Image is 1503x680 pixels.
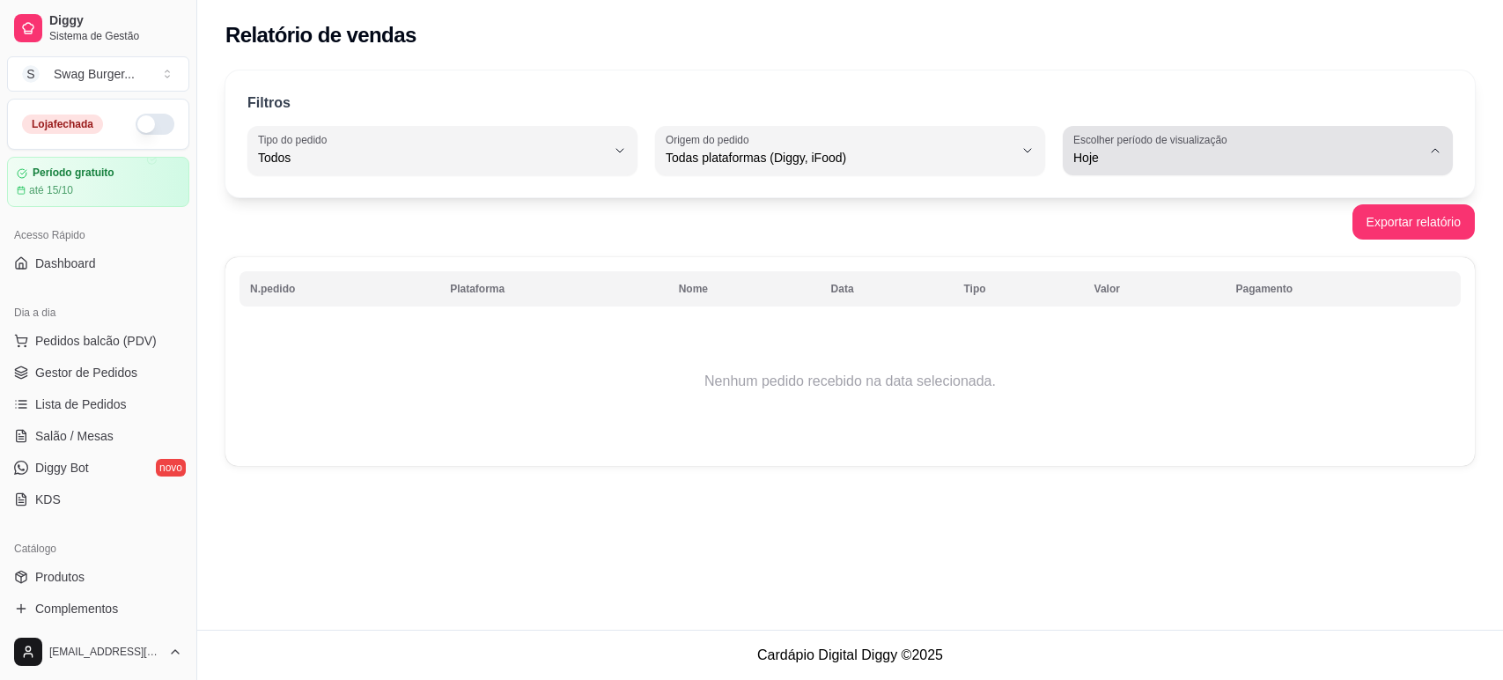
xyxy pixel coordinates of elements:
span: Lista de Pedidos [35,395,127,413]
p: Filtros [247,92,291,114]
span: Gestor de Pedidos [35,364,137,381]
button: Select a team [7,56,189,92]
button: Alterar Status [136,114,174,135]
h2: Relatório de vendas [225,21,416,49]
div: Swag Burger ... [54,65,135,83]
span: Complementos [35,600,118,617]
span: Todos [258,149,606,166]
th: Nome [668,271,821,307]
label: Origem do pedido [666,132,755,147]
div: Loja fechada [22,115,103,134]
span: [EMAIL_ADDRESS][DOMAIN_NAME] [49,645,161,659]
th: Data [821,271,954,307]
label: Tipo do pedido [258,132,333,147]
th: Tipo [953,271,1083,307]
span: Hoje [1073,149,1421,166]
span: S [22,65,40,83]
span: Dashboard [35,255,96,272]
th: N.pedido [239,271,439,307]
article: até 15/10 [29,183,73,197]
td: Nenhum pedido recebido na data selecionada. [239,311,1461,452]
span: KDS [35,491,61,508]
span: Diggy Bot [35,459,89,477]
article: Período gratuito [33,166,114,180]
span: Salão / Mesas [35,427,114,445]
div: Acesso Rápido [7,221,189,249]
span: Diggy [49,13,182,29]
span: Produtos [35,568,85,586]
div: Catálogo [7,535,189,563]
footer: Cardápio Digital Diggy © 2025 [197,630,1503,680]
span: Pedidos balcão (PDV) [35,332,157,350]
span: Todas plataformas (Diggy, iFood) [666,149,1013,166]
label: Escolher período de visualização [1073,132,1233,147]
span: Sistema de Gestão [49,29,182,43]
th: Plataforma [439,271,667,307]
div: Dia a dia [7,299,189,327]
